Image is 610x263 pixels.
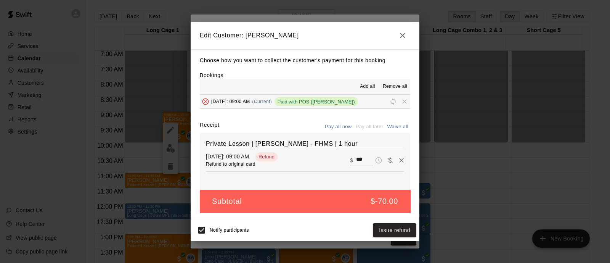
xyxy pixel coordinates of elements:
span: Pay later [373,157,384,163]
h5: Subtotal [212,196,242,207]
h6: Private Lesson | [PERSON_NAME] - FHMS | 1 hour [206,139,404,149]
span: Waive payment [384,157,396,163]
span: To be removed [200,98,211,104]
span: (Current) [252,99,272,104]
h5: $-70.00 [371,196,398,207]
span: Add all [360,83,375,90]
button: Waive all [385,121,410,133]
span: Remove [399,98,410,104]
span: Remove all [383,83,407,90]
button: Pay all now [323,121,354,133]
button: Remove [396,155,407,166]
label: Receipt [200,121,219,133]
button: Add all [355,81,380,93]
label: Bookings [200,72,223,78]
span: Refund to original card [206,161,255,167]
p: Choose how you want to collect the customer's payment for this booking [200,56,410,65]
button: Remove all [380,81,410,93]
button: To be removed[DATE]: 09:00 AM(Current)Paid with POS ([PERSON_NAME])RescheduleRemove [200,95,410,109]
span: Paid with POS ([PERSON_NAME]) [274,99,358,105]
span: Refund [255,154,278,160]
button: Issue refund [373,223,416,237]
p: [DATE]: 09:00 AM [206,153,253,160]
span: [DATE]: 09:00 AM [211,99,250,104]
p: $ [350,157,353,164]
h2: Edit Customer: [PERSON_NAME] [191,22,419,49]
span: Notify participants [210,228,249,233]
span: Reschedule [387,98,399,104]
